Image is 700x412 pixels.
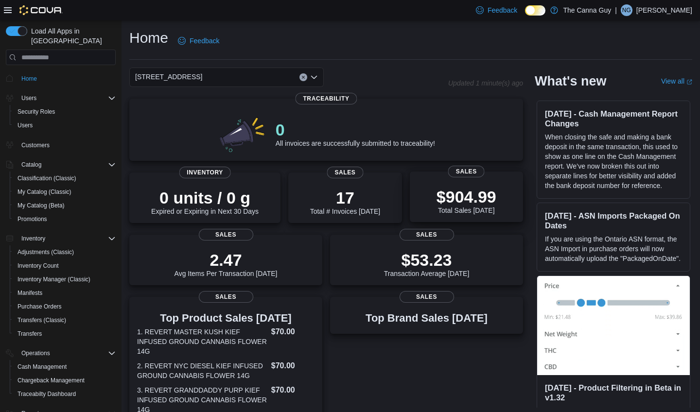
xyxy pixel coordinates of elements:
[14,246,78,258] a: Adjustments (Classic)
[310,188,380,215] div: Total # Invoices [DATE]
[14,301,66,312] a: Purchase Orders
[14,328,46,340] a: Transfers
[17,108,55,116] span: Security Roles
[14,361,70,373] a: Cash Management
[448,79,523,87] p: Updated 1 minute(s) ago
[545,132,682,190] p: When closing the safe and making a bank deposit in the same transaction, this used to show as one...
[14,186,116,198] span: My Catalog (Classic)
[14,361,116,373] span: Cash Management
[299,73,307,81] button: Clear input
[17,92,116,104] span: Users
[17,347,116,359] span: Operations
[2,91,120,105] button: Users
[10,273,120,286] button: Inventory Manager (Classic)
[535,73,606,89] h2: What's new
[137,361,267,380] dt: 2. REVERT NYC DIESEL KIEF INFUSED GROUND CANNABIS FLOWER 14G
[17,233,116,244] span: Inventory
[17,202,65,209] span: My Catalog (Beta)
[276,120,435,139] p: 0
[217,114,268,153] img: 0
[137,312,315,324] h3: Top Product Sales [DATE]
[545,383,682,402] h3: [DATE] - Product Filtering in Beta in v1.32
[14,260,116,272] span: Inventory Count
[488,5,517,15] span: Feedback
[17,377,85,384] span: Chargeback Management
[10,212,120,226] button: Promotions
[151,188,259,207] p: 0 units / 0 g
[622,4,631,16] span: NG
[366,312,488,324] h3: Top Brand Sales [DATE]
[448,166,485,177] span: Sales
[21,235,45,242] span: Inventory
[545,109,682,128] h3: [DATE] - Cash Management Report Changes
[17,174,76,182] span: Classification (Classic)
[17,73,41,85] a: Home
[14,213,116,225] span: Promotions
[14,200,69,211] a: My Catalog (Beta)
[271,326,315,338] dd: $70.00
[14,260,63,272] a: Inventory Count
[2,71,120,85] button: Home
[10,360,120,374] button: Cash Management
[615,4,617,16] p: |
[14,200,116,211] span: My Catalog (Beta)
[2,158,120,172] button: Catalog
[14,314,116,326] span: Transfers (Classic)
[27,26,116,46] span: Load All Apps in [GEOGRAPHIC_DATA]
[563,4,611,16] p: The Canna Guy
[310,73,318,81] button: Open list of options
[17,159,45,171] button: Catalog
[21,161,41,169] span: Catalog
[199,291,253,303] span: Sales
[384,250,470,277] div: Transaction Average [DATE]
[10,185,120,199] button: My Catalog (Classic)
[327,167,363,178] span: Sales
[17,139,116,151] span: Customers
[437,187,496,206] p: $904.99
[14,120,36,131] a: Users
[135,71,202,83] span: [STREET_ADDRESS]
[14,172,116,184] span: Classification (Classic)
[17,262,59,270] span: Inventory Count
[10,105,120,119] button: Security Roles
[400,229,454,240] span: Sales
[525,5,545,16] input: Dark Mode
[21,141,50,149] span: Customers
[2,346,120,360] button: Operations
[384,250,470,270] p: $53.23
[174,31,223,51] a: Feedback
[472,0,521,20] a: Feedback
[17,347,54,359] button: Operations
[17,139,53,151] a: Customers
[10,286,120,300] button: Manifests
[17,159,116,171] span: Catalog
[14,106,116,118] span: Security Roles
[17,303,62,310] span: Purchase Orders
[2,232,120,245] button: Inventory
[271,360,315,372] dd: $70.00
[14,274,116,285] span: Inventory Manager (Classic)
[14,375,88,386] a: Chargeback Management
[137,327,267,356] dt: 1. REVERT MASTER KUSH KIEF INFUSED GROUND CANNABIS FLOWER 14G
[10,259,120,273] button: Inventory Count
[10,119,120,132] button: Users
[17,289,42,297] span: Manifests
[14,172,80,184] a: Classification (Classic)
[129,28,168,48] h1: Home
[310,188,380,207] p: 17
[21,94,36,102] span: Users
[17,92,40,104] button: Users
[400,291,454,303] span: Sales
[14,388,116,400] span: Traceabilty Dashboard
[14,274,94,285] a: Inventory Manager (Classic)
[19,5,63,15] img: Cova
[276,120,435,147] div: All invoices are successfully submitted to traceability!
[661,77,692,85] a: View allExternal link
[686,79,692,85] svg: External link
[179,167,231,178] span: Inventory
[14,213,51,225] a: Promotions
[14,388,80,400] a: Traceabilty Dashboard
[14,375,116,386] span: Chargeback Management
[14,106,59,118] a: Security Roles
